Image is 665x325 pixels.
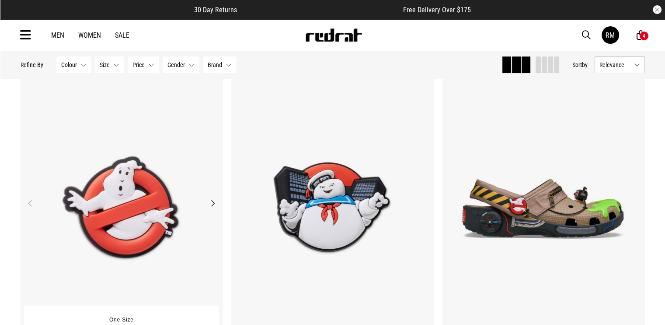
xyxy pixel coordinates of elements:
[132,61,145,68] span: Price
[599,61,630,68] span: Relevance
[51,31,64,39] a: Men
[637,31,645,40] a: 4
[56,57,91,73] button: Colour
[25,198,36,208] button: Previous
[21,61,43,68] p: Refine By
[167,61,185,68] span: Gender
[595,57,645,73] button: Relevance
[7,4,33,30] button: Open LiveChat chat widget
[95,57,124,73] button: Size
[203,57,237,73] button: Brand
[403,6,471,14] span: Free Delivery Over $175
[305,28,362,42] img: Redrat logo
[100,61,110,68] span: Size
[582,61,588,68] span: by
[163,57,199,73] button: Gender
[78,31,101,39] a: Women
[115,31,129,39] a: Sale
[643,33,645,39] div: 4
[572,60,588,70] button: Sortby
[207,198,218,208] button: Next
[208,61,222,68] span: Brand
[606,31,615,39] div: RM
[61,61,77,68] span: Colour
[254,5,386,14] iframe: Customer reviews powered by Trustpilot
[128,57,159,73] button: Price
[194,6,237,14] span: 30 Day Returns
